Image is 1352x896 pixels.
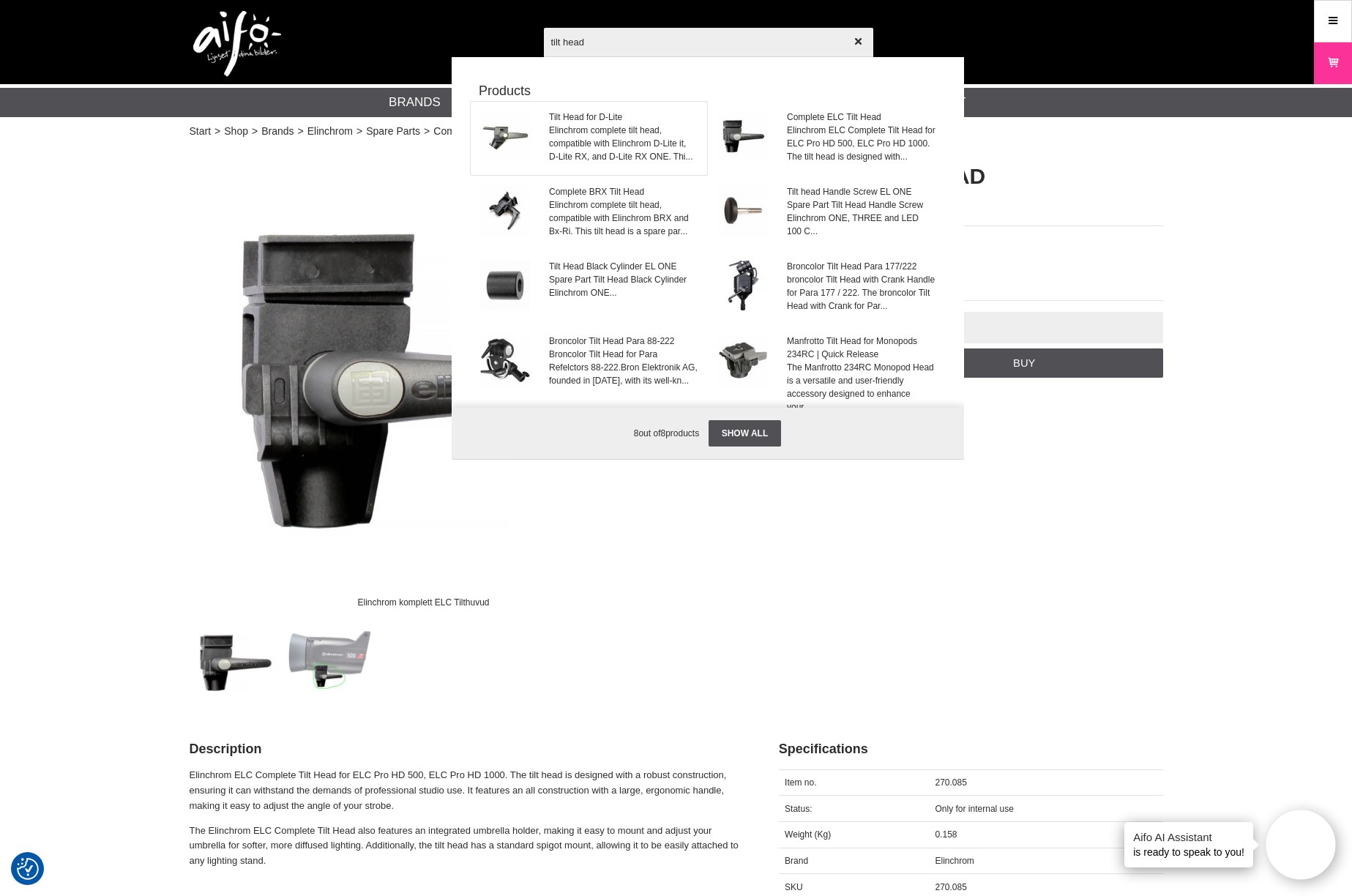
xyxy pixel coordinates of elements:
span: broncolor Tilt Head with Crank Handle for Para 177 / 222. The broncolor Tilt Head with Crank for ... [787,273,935,313]
span: Spare Part Tilt Head Handle Screw Elinchrom ONE, THREE and LED 100 C... [787,198,935,238]
img: er227110_02.jpg [479,185,531,236]
a: Tilt Head Black Cylinder EL ONESpare Part Tilt Head Black Cylinder Elinchrom ONE... [471,251,707,324]
a: Broncolor Tilt Head Para 88-222Broncolor Tilt Head for Para Refelctors 88-222.Bron Elektronik AG,... [471,326,707,423]
input: Search products ... [544,16,873,67]
a: Show all [709,420,782,447]
img: br3350500-001.jpg [479,335,531,386]
a: Complete ELC Tilt HeadElinchrom ELC Complete Tilt Head for ELC Pro HD 500, ELC Pro HD 1000. The t... [709,102,945,175]
a: Tilt head Handle Screw EL ONESpare Part Tilt Head Handle Screw Elinchrom ONE, THREE and LED 100 C... [709,176,945,250]
span: Tilt head Handle Screw EL ONE [787,185,935,198]
img: logo.png [193,11,281,77]
span: out of [638,428,660,438]
span: Elinchrom complete tilt head, compatible with Elinchrom BRX and Bx-Ri. This tilt head is a spare ... [549,198,698,238]
span: Broncolor Tilt Head for Para Refelctors 88-222.Bron Elektronik AG, founded in [DATE], with its we... [549,348,698,387]
span: 8 [660,428,665,438]
img: ma-234rc-001.jpg [717,335,769,386]
span: 8 [634,428,639,438]
img: er226215.jpg [479,111,531,162]
img: br3347700-001.jpg [717,260,769,311]
span: Spare Part Tilt Head Black Cylinder Elinchrom ONE... [549,273,698,299]
span: Complete ELC Tilt Head [787,111,935,124]
span: products [665,428,699,438]
span: Tilt Head for D-Lite [549,111,698,124]
span: Broncolor Tilt Head Para 177/222 [787,260,935,273]
span: Broncolor Tilt Head Para 88-222 [549,335,698,348]
span: The Manfrotto 234RC Monopod Head is a versatile and user-friendly accessory designed to enhance y... [787,361,935,414]
span: Elinchrom complete tilt head, compatible with Elinchrom D-Lite it, D-Lite RX, and D-Lite RX ONE. ... [549,124,698,163]
img: el-270085-001.jpg [717,111,769,162]
span: Complete BRX Tilt Head [549,185,698,198]
img: el291027.jpg [479,260,531,311]
img: Revisit consent button [17,858,39,880]
strong: Products [470,81,946,101]
span: Tilt Head Black Cylinder EL ONE [549,260,698,273]
a: Manfrotto Tilt Head for Monopods 234RC | Quick ReleaseThe Manfrotto 234RC Monopod Head is a versa... [709,326,945,423]
a: Complete BRX Tilt HeadElinchrom complete tilt head, compatible with Elinchrom BRX and Bx-Ri. This... [471,176,707,250]
a: Broncolor Tilt Head Para 177/222broncolor Tilt Head with Crank Handle for Para 177 / 222. The bro... [709,251,945,324]
span: Manfrotto Tilt Head for Monopods 234RC | Quick Release [787,335,935,361]
span: Elinchrom ELC Complete Tilt Head for ELC Pro HD 500, ELC Pro HD 1000. The tilt head is designed w... [787,124,935,163]
img: el291026.jpg [717,185,769,236]
a: Brands [389,93,441,112]
button: Consent Preferences [17,856,39,882]
a: Tilt Head for D-LiteElinchrom complete tilt head, compatible with Elinchrom D-Lite it, D-Lite RX,... [471,102,707,175]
